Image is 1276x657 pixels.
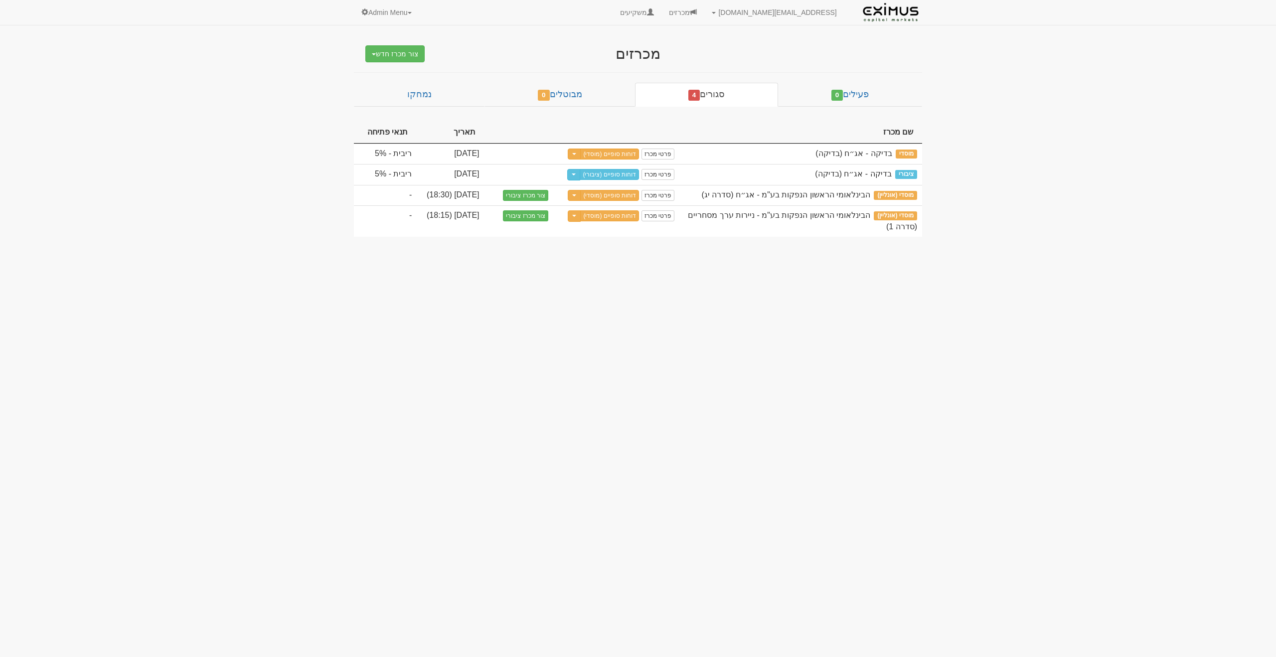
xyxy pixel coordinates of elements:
a: דוחות סופיים (מוסדי) [580,190,639,201]
span: הבינלאומי הראשון הנפקות בע"מ - ניירות ערך מסחריים (סדרה 1) [688,211,917,231]
button: צור מכרז ציבורי [503,190,548,201]
a: פעילים [778,83,922,107]
th: תאריך [417,122,484,144]
td: [DATE] [417,144,484,164]
a: סגורים [635,83,778,107]
a: פרטי מכרז [641,190,674,201]
td: [DATE] (18:30) [417,185,484,206]
th: תנאי פתיחה [354,122,417,144]
a: דוחות סופיים (מוסדי) [580,210,639,221]
div: מכרזים [444,45,832,62]
button: צור מכרז ציבורי [503,210,548,221]
span: 0 [831,90,843,101]
td: [DATE] (18:15) [417,205,484,237]
a: פרטי מכרז [641,149,674,160]
span: מוסדי (אונליין) [874,191,917,200]
a: דוחות סופיים (מוסדי) [580,149,639,160]
th: שם מכרז [679,122,922,144]
a: נמחקו [354,83,484,107]
button: צור מכרז חדש [365,45,425,62]
span: בדיקה - אג״ח (בדיקה) [815,169,891,178]
td: [DATE] [417,164,484,185]
td: - [354,205,417,237]
span: הבינלאומי הראשון הנפקות בע"מ - אג״ח (סדרה יג) [702,190,871,199]
a: פרטי מכרז [641,169,674,180]
a: מבוטלים [484,83,635,107]
span: 4 [688,90,700,101]
span: מוסדי [896,150,917,159]
td: ריבית - 5% [354,164,417,185]
span: ציבורי [895,170,917,179]
td: ריבית - 5% [354,144,417,164]
a: פרטי מכרז [641,210,674,221]
a: דוחות סופיים (ציבורי) [580,169,639,180]
span: מוסדי (אונליין) [874,211,917,220]
span: 0 [538,90,550,101]
span: בדיקה - אג״ח (בדיקה) [815,149,892,158]
td: - [354,185,417,206]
